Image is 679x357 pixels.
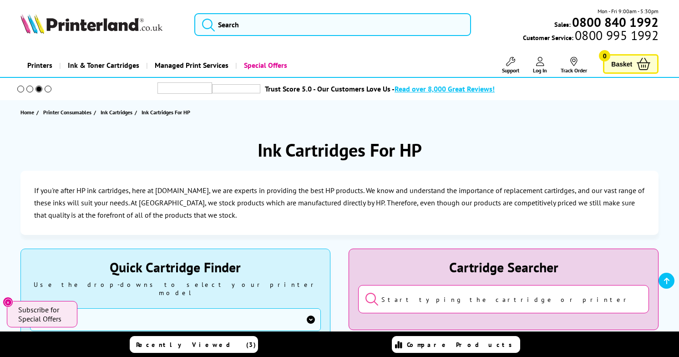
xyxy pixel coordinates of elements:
a: Printer Consumables [43,107,94,117]
span: Ink Cartridges [101,107,132,117]
a: Special Offers [235,54,294,77]
img: trustpilot rating [157,82,212,94]
a: Track Order [561,57,587,74]
span: Compare Products [407,341,517,349]
a: Support [502,57,519,74]
span: 0 [599,50,610,61]
span: Log In [533,67,547,74]
div: Quick Cartridge Finder [30,258,321,276]
a: Trust Score 5.0 - Our Customers Love Us -Read over 8,000 Great Reviews! [265,84,495,93]
div: Use the drop-downs to select your printer model [30,280,321,297]
span: Recently Viewed (3) [136,341,256,349]
span: Customer Service: [523,31,659,42]
p: If you're after HP ink cartridges, here at [DOMAIN_NAME], we are experts in providing the best HP... [34,184,645,222]
b: 0800 840 1992 [572,14,659,31]
a: Home [20,107,36,117]
a: Log In [533,57,547,74]
input: Search [194,13,471,36]
input: Start typing the cartridge or printer's name... [358,285,649,313]
h1: Ink Cartridges For HP [258,138,422,162]
span: Read over 8,000 Great Reviews! [395,84,495,93]
button: Close [3,297,13,307]
span: Subscribe for Special Offers [18,305,68,323]
span: Support [502,67,519,74]
a: Ink & Toner Cartridges [59,54,146,77]
span: Sales: [554,20,571,29]
a: 0800 840 1992 [571,18,659,26]
a: Printers [20,54,59,77]
span: Basket [611,58,632,70]
a: Recently Viewed (3) [130,336,258,353]
a: Basket 0 [603,54,659,74]
a: Printerland Logo [20,14,183,36]
span: 0800 995 1992 [573,31,659,40]
span: Ink & Toner Cartridges [68,54,139,77]
div: Cartridge Searcher [358,258,649,276]
span: Ink Cartridges For HP [142,109,190,116]
a: Ink Cartridges [101,107,135,117]
a: Compare Products [392,336,520,353]
span: Printer Consumables [43,107,91,117]
img: Printerland Logo [20,14,162,34]
img: trustpilot rating [212,84,260,93]
a: Managed Print Services [146,54,235,77]
span: Mon - Fri 9:00am - 5:30pm [598,7,659,15]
